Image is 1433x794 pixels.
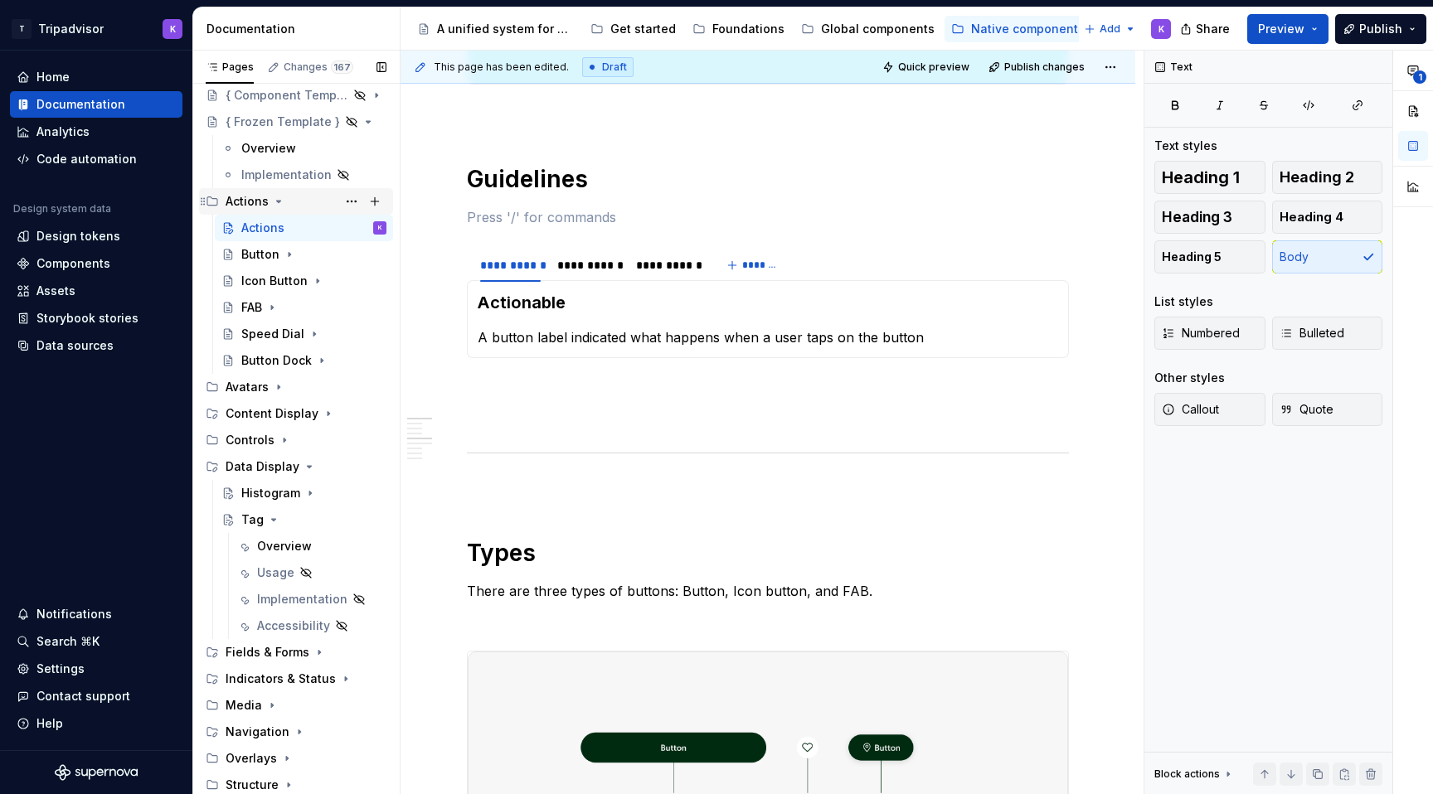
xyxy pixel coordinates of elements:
[231,612,393,639] a: Accessibility
[12,19,32,39] div: T
[36,151,137,167] div: Code automation
[215,506,393,533] a: Tag
[1159,22,1164,36] div: K
[215,241,393,268] a: Button
[10,250,182,277] a: Components
[10,305,182,332] a: Storybook stories
[971,21,1085,37] div: Native components
[226,777,279,793] div: Structure
[10,683,182,709] button: Contact support
[478,291,1058,314] h3: Actionable
[1154,763,1235,786] div: Block actions
[10,601,182,627] button: Notifications
[226,671,336,687] div: Indicators & Status
[1004,61,1085,74] span: Publish changes
[226,697,262,714] div: Media
[231,533,393,559] a: Overview
[257,538,312,554] div: Overview
[36,606,112,622] div: Notifications
[199,453,393,480] div: Data Display
[36,228,120,244] div: Design tokens
[199,427,393,453] div: Controls
[55,764,138,781] a: Supernova Logo
[1154,393,1265,426] button: Callout
[199,400,393,427] div: Content Display
[199,692,393,719] div: Media
[226,87,348,104] div: { Component Template }
[199,109,393,135] a: { Frozen Template }
[215,215,393,241] a: ActionsK
[1162,209,1232,225] span: Heading 3
[378,220,382,236] div: K
[231,559,393,586] a: Usage
[36,310,138,327] div: Storybook stories
[226,193,269,210] div: Actions
[794,16,941,42] a: Global components
[241,299,262,316] div: FAB
[1196,21,1230,37] span: Share
[410,12,1076,46] div: Page tree
[1154,370,1225,386] div: Other styles
[215,294,393,321] a: FAB
[984,56,1092,79] button: Publish changes
[478,327,1058,347] p: A button label indicated what happens when a user taps on the button
[170,22,176,36] div: K
[206,61,254,74] div: Pages
[1162,249,1222,265] span: Heading 5
[1079,17,1141,41] button: Add
[257,591,347,608] div: Implementation
[1162,169,1240,186] span: Heading 1
[1100,22,1120,36] span: Add
[36,715,63,732] div: Help
[877,56,977,79] button: Quick preview
[10,119,182,145] a: Analytics
[215,347,393,374] a: Button Dock
[226,114,340,130] div: { Frozen Template }
[38,21,104,37] div: Tripadvisor
[36,283,75,299] div: Assets
[467,581,1069,601] p: There are three types of buttons: Button, Icon button, and FAB.
[467,538,1069,568] h1: Types
[10,278,182,304] a: Assets
[1154,293,1213,310] div: List styles
[241,273,308,289] div: Icon Button
[1162,401,1219,418] span: Callout
[437,21,574,37] div: A unified system for every journey.
[410,16,580,42] a: A unified system for every journey.
[821,21,935,37] div: Global components
[206,21,393,37] div: Documentation
[215,135,393,162] a: Overview
[226,405,318,422] div: Content Display
[10,628,182,655] button: Search ⌘K
[10,91,182,118] a: Documentation
[1413,70,1426,84] span: 1
[712,21,785,37] div: Foundations
[13,202,111,215] div: Design system data
[199,666,393,692] div: Indicators & Status
[215,268,393,294] a: Icon Button
[36,69,70,85] div: Home
[10,656,182,682] a: Settings
[1280,325,1344,341] span: Bulleted
[1154,240,1265,274] button: Heading 5
[1335,14,1426,44] button: Publish
[199,82,393,109] a: { Component Template }
[10,223,182,249] a: Design tokens
[1272,161,1383,194] button: Heading 2
[10,710,182,737] button: Help
[241,352,312,369] div: Button Dock
[1272,201,1383,234] button: Heading 4
[241,140,296,157] div: Overview
[199,745,393,772] div: Overlays
[10,146,182,172] a: Code automation
[3,11,189,46] button: TTripadvisorK
[36,633,100,650] div: Search ⌘K
[1280,169,1354,186] span: Heading 2
[602,61,627,74] span: Draft
[1162,325,1240,341] span: Numbered
[257,617,330,634] div: Accessibility
[1272,393,1383,426] button: Quote
[1280,401,1333,418] span: Quote
[284,61,353,74] div: Changes
[10,64,182,90] a: Home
